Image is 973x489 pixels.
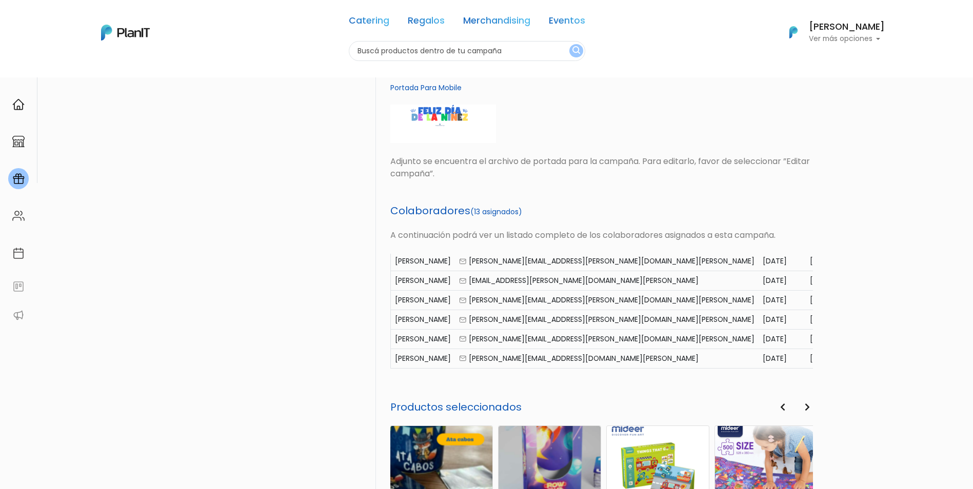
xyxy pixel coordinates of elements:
a: Catering [349,16,389,29]
div: [DATE] [810,314,855,325]
img: email-e55c09aa6c8f9f6eb5c8f3fb65cd82e5684b5d9eb5134d3f9629283c6a313748.svg [459,297,467,304]
img: search_button-432b6d5273f82d61273b3651a40e1bd1b912527efae98b1b7a1b2c0702e16a8d.svg [572,46,580,56]
img: email-e55c09aa6c8f9f6eb5c8f3fb65cd82e5684b5d9eb5134d3f9629283c6a313748.svg [459,335,467,342]
img: email-e55c09aa6c8f9f6eb5c8f3fb65cd82e5684b5d9eb5134d3f9629283c6a313748.svg [459,316,467,323]
a: Merchandising [463,16,530,29]
img: FEL%C3%8DZ_D%C3%8DA.png [390,105,496,144]
img: campaigns-02234683943229c281be62815700db0a1741e53638e28bf9629b52c665b00959.svg [12,173,25,185]
div: [PERSON_NAME][EMAIL_ADDRESS][PERSON_NAME][DOMAIN_NAME][PERSON_NAME] [459,314,754,325]
h6: [PERSON_NAME] [809,23,885,32]
div: [PERSON_NAME] [395,353,451,364]
span: (13 asignados) [470,207,522,217]
div: [DATE] [763,314,802,325]
div: ¿Necesitás ayuda? [53,10,148,30]
div: [PERSON_NAME] [395,314,451,325]
div: [DATE] [763,275,802,286]
div: [PERSON_NAME][EMAIL_ADDRESS][DOMAIN_NAME][PERSON_NAME] [459,353,754,364]
div: [PERSON_NAME] [395,334,451,344]
div: [DATE] [810,295,855,305]
div: [PERSON_NAME][EMAIL_ADDRESS][PERSON_NAME][DOMAIN_NAME][PERSON_NAME] [459,334,754,344]
h5: Productos seleccionados [390,401,813,413]
div: [DATE] [763,353,802,364]
img: PlanIt Logo [782,21,805,44]
img: PlanIt Logo [101,25,150,40]
img: home-e721727adea9d79c4d83392d1f703f7f8bce08238fde08b1acbfd93340b81755.svg [12,98,25,111]
div: [DATE] [810,256,855,267]
div: [PERSON_NAME] [395,295,451,305]
img: feedback-78b5a0c8f98aac82b08bfc38622c3050aee476f2c9584af64705fc4e61158814.svg [12,280,25,293]
div: [PERSON_NAME] [395,256,451,267]
input: Buscá productos dentro de tu campaña [349,41,585,61]
img: email-e55c09aa6c8f9f6eb5c8f3fb65cd82e5684b5d9eb5134d3f9629283c6a313748.svg [459,277,467,284]
img: email-e55c09aa6c8f9f6eb5c8f3fb65cd82e5684b5d9eb5134d3f9629283c6a313748.svg [459,258,467,265]
img: partners-52edf745621dab592f3b2c58e3bca9d71375a7ef29c3b500c9f145b62cc070d4.svg [12,309,25,321]
div: [DATE] [763,295,802,305]
div: [PERSON_NAME][EMAIL_ADDRESS][PERSON_NAME][DOMAIN_NAME][PERSON_NAME] [459,256,754,267]
p: A continuación podrá ver un listado completo de los colaboradores asignados a esta campaña. [390,229,813,241]
div: [DATE] [810,275,855,286]
h5: Colaboradores [390,205,813,217]
h6: Portada Para Mobile [390,84,813,92]
a: Regalos [408,16,445,29]
div: [DATE] [763,334,802,344]
div: [DATE] [810,353,855,364]
img: people-662611757002400ad9ed0e3c099ab2801c6687ba6c219adb57efc949bc21e19d.svg [12,210,25,222]
img: marketplace-4ceaa7011d94191e9ded77b95e3339b90024bf715f7c57f8cf31f2d8c509eaba.svg [12,135,25,148]
img: email-e55c09aa6c8f9f6eb5c8f3fb65cd82e5684b5d9eb5134d3f9629283c6a313748.svg [459,355,467,362]
a: Eventos [549,16,585,29]
img: calendar-87d922413cdce8b2cf7b7f5f62616a5cf9e4887200fb71536465627b3292af00.svg [12,247,25,259]
p: Ver más opciones [809,35,885,43]
button: PlanIt Logo [PERSON_NAME] Ver más opciones [776,19,885,46]
div: [PERSON_NAME][EMAIL_ADDRESS][PERSON_NAME][DOMAIN_NAME][PERSON_NAME] [459,295,754,305]
div: [EMAIL_ADDRESS][PERSON_NAME][DOMAIN_NAME][PERSON_NAME] [459,275,754,286]
div: [DATE] [810,334,855,344]
div: [DATE] [763,256,802,267]
p: Adjunto se encuentra el archivo de portada para la campaña. Para editarlo, favor de seleccionar ”... [390,155,813,180]
div: [PERSON_NAME] [395,275,451,286]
